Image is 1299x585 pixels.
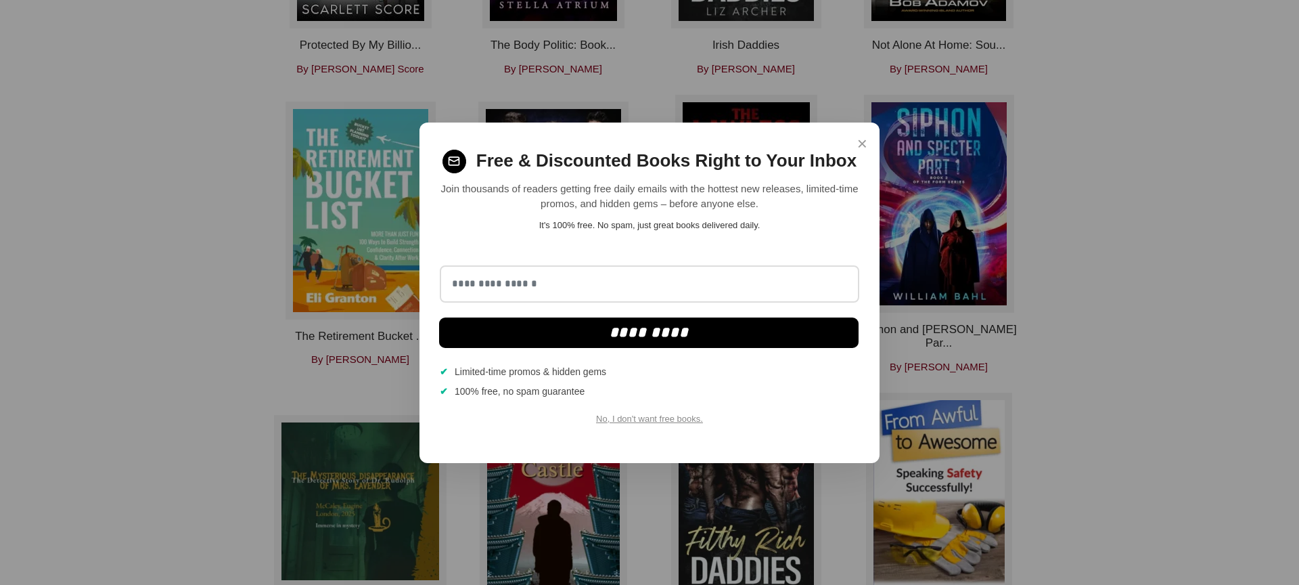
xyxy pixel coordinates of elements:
p: Join thousands of readers getting free daily emails with the hottest new releases, limited-time p... [440,181,859,212]
p: It's 100% free. No spam, just great books delivered daily. [440,219,859,232]
span: ✔ [440,385,448,399]
a: No, I don't want free books. [596,414,703,424]
li: Limited-time promos & hidden gems [440,365,859,379]
li: 100% free, no spam guarantee [440,385,859,399]
span: ✔ [440,365,448,379]
span: × [857,131,867,157]
h2: Free & Discounted Books Right to Your Inbox [476,150,857,171]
